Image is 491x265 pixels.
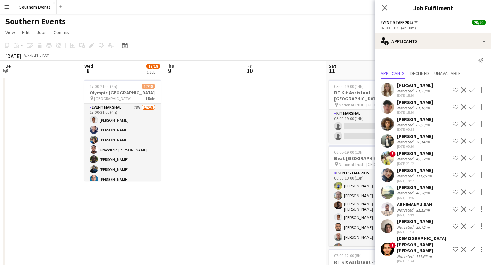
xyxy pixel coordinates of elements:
div: [DATE] 11:53 [397,230,433,234]
span: Wed [84,63,93,69]
div: Not rated [397,122,415,127]
h3: Olympic [GEOGRAPHIC_DATA] [84,90,161,96]
span: 7 [2,67,11,75]
div: [DEMOGRAPHIC_DATA][PERSON_NAME] [PERSON_NAME] [397,235,450,254]
span: Jobs [36,29,47,35]
div: Not rated [397,190,415,196]
span: View [5,29,15,35]
div: Applicants [375,33,491,49]
div: Not rated [397,156,415,161]
div: Not rated [397,105,415,110]
div: BST [42,53,49,58]
div: 1 Job [147,69,160,75]
h3: Beat [GEOGRAPHIC_DATA] [329,155,405,161]
div: Not rated [397,224,415,230]
div: Not rated [397,254,415,259]
div: Not rated [397,139,415,144]
span: Fri [247,63,253,69]
button: Southern Events [14,0,57,14]
span: National Trust - [GEOGRAPHIC_DATA] [339,162,390,167]
div: [DATE] 09:55 [397,127,433,132]
span: Event Staff 2025 [381,20,413,25]
div: 39.75mi [415,224,431,230]
div: [PERSON_NAME] [397,116,433,122]
app-job-card: 17:00-21:00 (4h)17/18Olympic [GEOGRAPHIC_DATA] [GEOGRAPHIC_DATA]1 RoleEvent Marshal78A17/1817:00-... [84,80,161,181]
a: View [3,28,18,37]
span: Thu [166,63,174,69]
span: Comms [54,29,69,35]
h1: Southern Events [5,16,66,27]
div: 76.14mi [415,139,431,144]
div: Not rated [397,88,415,93]
div: 81.13mi [415,207,431,213]
a: Jobs [34,28,49,37]
div: 07:00-11:30 (4h30m) [381,25,486,30]
span: 07:00-12:00 (5h) [334,253,362,258]
div: 111.66mi [415,254,433,259]
span: Applicants [381,71,405,76]
div: [DATE] 21:42 [397,161,433,166]
div: [DATE] 11:24 [397,259,450,263]
span: 06:00-19:00 (13h) [334,150,364,155]
span: National Trust - [GEOGRAPHIC_DATA] [339,102,390,107]
span: Sat [329,63,336,69]
div: [DATE] 19:36 [397,196,433,200]
a: Comms [51,28,72,37]
span: Declined [410,71,429,76]
div: 61.16mi [415,105,431,110]
div: [DATE] 09:36 [397,144,433,149]
span: 20/20 [472,20,486,25]
span: 05:00-19:00 (14h) [334,84,364,89]
app-job-card: 06:00-19:00 (13h)49/60Beat [GEOGRAPHIC_DATA] National Trust - [GEOGRAPHIC_DATA]1 RoleEvent Staff ... [329,145,405,246]
div: [DATE] [5,52,21,59]
div: [PERSON_NAME] [397,167,433,173]
div: [PERSON_NAME] [397,184,433,190]
span: ! [389,151,396,157]
div: [PERSON_NAME] [397,218,433,224]
span: 10 [246,67,253,75]
div: 61.33mi [415,88,431,93]
button: Event Staff 2025 [381,20,419,25]
span: Tue [3,63,11,69]
span: 1 Role [145,96,155,101]
div: [PERSON_NAME] [397,99,433,105]
span: 9 [165,67,174,75]
span: 8 [83,67,93,75]
span: Unavailable [434,71,461,76]
span: 17/18 [142,84,155,89]
h3: Job Fulfilment [375,3,491,12]
div: 46.38mi [415,190,431,196]
div: [PERSON_NAME] [397,150,433,156]
span: 17/18 [146,64,160,69]
span: 11 [328,67,336,75]
div: ABHIMANYU SAH [397,201,432,207]
span: ! [389,242,396,248]
div: [PERSON_NAME] [397,133,433,139]
span: Edit [22,29,30,35]
div: Not rated [397,207,415,213]
div: Not rated [397,173,415,178]
span: 17:00-21:00 (4h) [90,84,117,89]
div: [DATE] 15:19 [397,213,432,217]
div: [DATE] 18:47 [397,178,433,183]
app-card-role: Kit Marshal30A0/205:00-19:00 (14h) [329,110,405,143]
div: 111.87mi [415,173,433,178]
a: Edit [19,28,32,37]
div: [PERSON_NAME] [397,82,433,88]
div: 49.52mi [415,156,431,161]
div: [DATE] 15:56 [397,93,433,98]
app-job-card: 05:00-19:00 (14h)0/2RT Kit Assistant - Beat [GEOGRAPHIC_DATA] National Trust - [GEOGRAPHIC_DATA]1... [329,80,405,143]
span: [GEOGRAPHIC_DATA] [94,96,132,101]
div: 62.93mi [415,122,431,127]
span: Week 41 [23,53,40,58]
h3: RT Kit Assistant - Beat [GEOGRAPHIC_DATA] [329,90,405,102]
div: [DATE] 15:56 [397,110,433,115]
